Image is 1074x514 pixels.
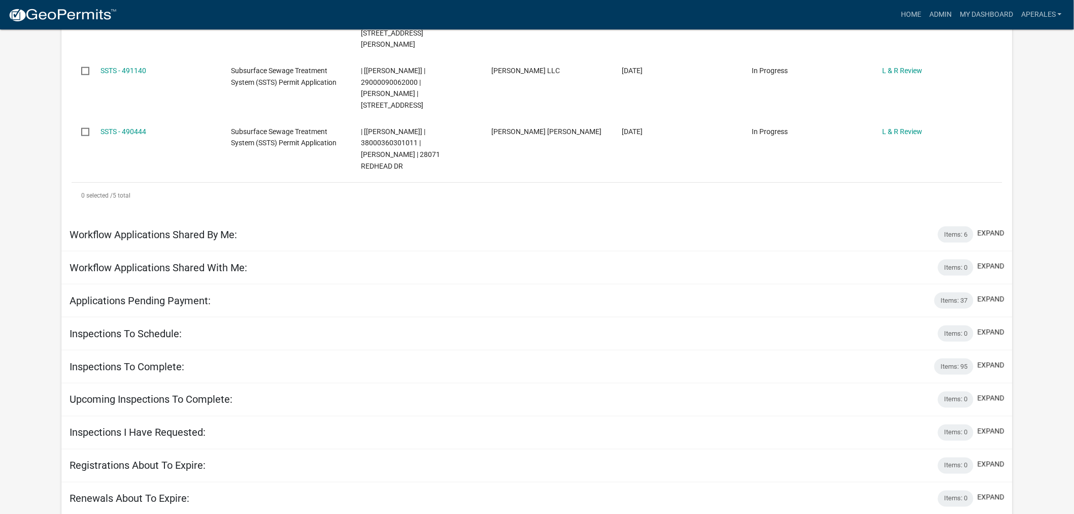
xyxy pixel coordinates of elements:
[938,458,974,474] div: Items: 0
[72,183,1002,208] div: 5 total
[938,491,974,507] div: Items: 0
[938,260,974,276] div: Items: 0
[938,425,974,441] div: Items: 0
[752,127,788,136] span: In Progress
[231,67,337,86] span: Subsurface Sewage Treatment System (SSTS) Permit Application
[100,127,146,136] a: SSTS - 490444
[752,67,788,75] span: In Progress
[934,293,974,309] div: Items: 37
[70,328,182,340] h5: Inspections To Schedule:
[100,67,146,75] a: SSTS - 491140
[978,459,1004,470] button: expand
[361,67,426,109] span: | [Andrea Perales] | 29000090062000 | TROY J GILLESPIE | 26560 CO HWY 5
[70,427,206,439] h5: Inspections I Have Requested:
[978,492,1004,503] button: expand
[938,392,974,408] div: Items: 0
[978,228,1004,239] button: expand
[978,426,1004,437] button: expand
[70,493,189,505] h5: Renewals About To Expire:
[231,127,337,147] span: Subsurface Sewage Treatment System (SSTS) Permit Application
[81,192,113,199] span: 0 selected /
[978,327,1004,338] button: expand
[897,5,925,24] a: Home
[882,127,922,136] a: L & R Review
[956,5,1017,24] a: My Dashboard
[70,229,237,241] h5: Workflow Applications Shared By Me:
[70,295,211,307] h5: Applications Pending Payment:
[70,262,247,274] h5: Workflow Applications Shared With Me:
[882,67,922,75] a: L & R Review
[978,360,1004,371] button: expand
[70,394,232,406] h5: Upcoming Inspections To Complete:
[491,127,601,136] span: Peter Ross Johnson
[491,67,560,75] span: Roisum LLC
[925,5,956,24] a: Admin
[70,460,206,472] h5: Registrations About To Expire:
[934,359,974,375] div: Items: 95
[938,227,974,243] div: Items: 6
[622,67,643,75] span: 10/10/2025
[938,326,974,342] div: Items: 0
[361,127,441,170] span: | [Andrea Perales] | 38000360301011 | JONATHAN K HOLTEN | 28071 REDHEAD DR
[978,261,1004,272] button: expand
[978,294,1004,305] button: expand
[978,393,1004,404] button: expand
[70,361,184,373] h5: Inspections To Complete:
[622,127,643,136] span: 10/09/2025
[1017,5,1066,24] a: aperales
